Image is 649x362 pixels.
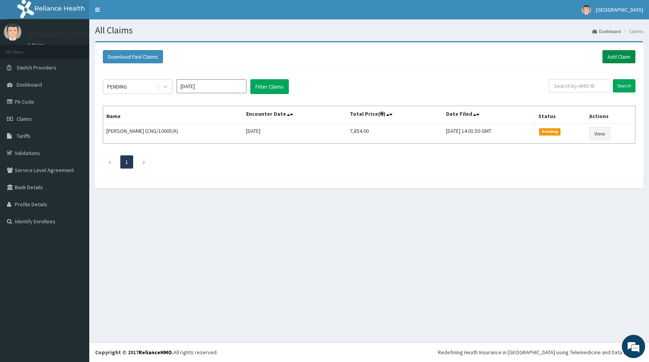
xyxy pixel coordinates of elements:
button: Download Paid Claims [103,50,163,63]
img: User Image [4,23,21,41]
span: Tariffs [17,132,31,139]
a: RelianceHMO [139,349,172,356]
a: Online [27,42,46,48]
span: [GEOGRAPHIC_DATA] [596,6,643,13]
a: Add Claim [602,50,635,63]
span: Switch Providers [17,64,56,71]
span: Dashboard [17,81,42,88]
input: Search by HMO ID [549,79,611,92]
strong: Copyright © 2017 . [95,349,174,356]
th: Status [535,106,586,124]
a: Next page [142,158,146,165]
li: Claims [622,28,643,35]
p: [GEOGRAPHIC_DATA] [27,31,91,38]
span: Claims [17,115,32,122]
a: View [589,127,610,140]
th: Encounter Date [243,106,346,124]
button: Filter Claims [250,79,289,94]
td: 7,854.00 [347,124,443,144]
td: [PERSON_NAME] (CNG/10005/A) [103,124,243,144]
div: Redefining Heath Insurance in [GEOGRAPHIC_DATA] using Telemedicine and Data Science! [438,348,643,356]
textarea: Type your message and hit 'Enter' [4,212,148,239]
div: PENDING [107,83,127,90]
a: Page 1 is your current page [125,158,128,165]
a: Previous page [108,158,111,165]
img: User Image [581,5,591,15]
th: Total Price(₦) [347,106,443,124]
img: d_794563401_company_1708531726252_794563401 [14,39,31,58]
footer: All rights reserved. [89,342,649,362]
span: Pending [539,128,560,135]
input: Select Month and Year [177,79,246,93]
a: Dashboard [592,28,621,35]
td: [DATE] 14:01:50 GMT [442,124,535,144]
span: We're online! [45,98,107,176]
td: [DATE] [243,124,346,144]
th: Name [103,106,243,124]
input: Search [613,79,635,92]
div: Minimize live chat window [127,4,146,23]
th: Date Filed [442,106,535,124]
div: Chat with us now [40,44,130,54]
th: Actions [586,106,635,124]
h1: All Claims [95,25,643,35]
